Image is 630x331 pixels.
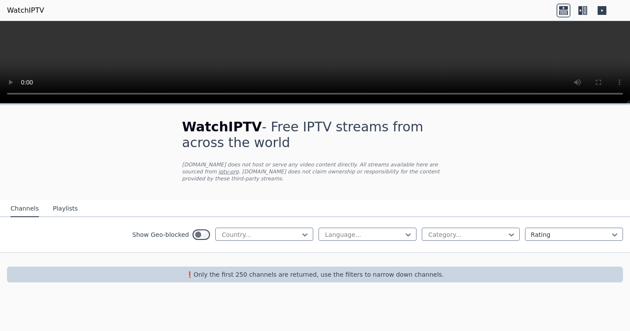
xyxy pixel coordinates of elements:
[218,169,239,175] a: iptv-org
[182,161,448,182] p: [DOMAIN_NAME] does not host or serve any video content directly. All streams available here are s...
[10,201,39,217] button: Channels
[53,201,78,217] button: Playlists
[182,119,448,151] h1: - Free IPTV streams from across the world
[182,119,262,134] span: WatchIPTV
[132,230,189,239] label: Show Geo-blocked
[7,5,44,16] a: WatchIPTV
[10,270,619,279] p: ❗️Only the first 250 channels are returned, use the filters to narrow down channels.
